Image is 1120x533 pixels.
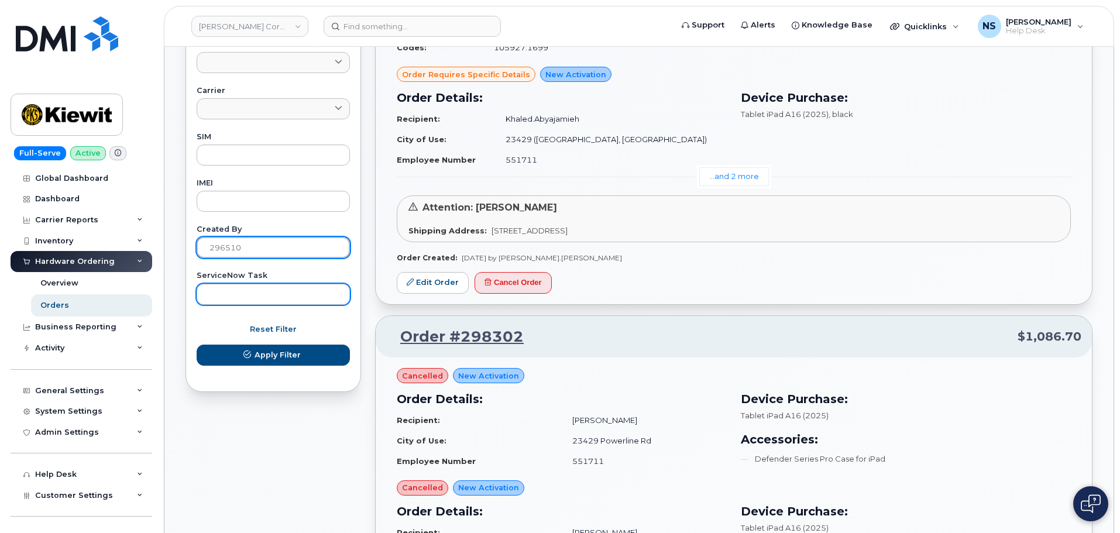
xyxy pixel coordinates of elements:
h3: Order Details: [397,503,727,520]
a: Alerts [733,13,784,37]
a: Support [674,13,733,37]
td: 551711 [562,451,727,472]
strong: Employee Number [397,456,476,466]
strong: Shipping Address: [408,226,487,235]
a: Knowledge Base [784,13,881,37]
td: 23429 Powerline Rd [562,431,727,451]
label: Created By [197,226,350,233]
span: Tablet iPad A16 (2025) [741,109,829,119]
div: Noah Shelton [970,15,1092,38]
span: New Activation [545,69,606,80]
span: NS [982,19,996,33]
span: Quicklinks [904,22,947,31]
h3: Order Details: [397,89,727,106]
span: Support [692,19,724,31]
label: Carrier [197,87,350,95]
td: 23429 ([GEOGRAPHIC_DATA], [GEOGRAPHIC_DATA]) [495,129,727,150]
label: IMEI [197,180,350,187]
a: Kiewit Corporation [191,16,308,37]
span: Help Desk [1006,26,1071,36]
td: 551711 [495,150,727,170]
span: Tablet iPad A16 (2025) [741,411,829,420]
span: cancelled [402,370,443,381]
button: Reset Filter [197,319,350,340]
a: ...and 2 more [699,167,769,185]
h3: Device Purchase: [741,89,1071,106]
button: Cancel Order [475,272,552,294]
strong: Accounting Codes: [397,32,446,52]
a: Edit Order [397,272,469,294]
strong: Recipient: [397,114,440,123]
label: ServiceNow Task [197,272,350,280]
span: New Activation [458,370,519,381]
input: Find something... [324,16,501,37]
strong: Employee Number [397,155,476,164]
span: New Activation [458,482,519,493]
span: cancelled [402,482,443,493]
strong: City of Use: [397,135,446,144]
span: [DATE] by [PERSON_NAME].[PERSON_NAME] [462,253,622,262]
span: Reset Filter [250,324,297,335]
span: Knowledge Base [802,19,872,31]
strong: Order Created: [397,253,457,262]
span: Alerts [751,19,775,31]
div: Quicklinks [882,15,967,38]
span: Tablet iPad A16 (2025) [741,523,829,532]
button: Apply Filter [197,345,350,366]
span: Order requires Specific details [402,69,530,80]
strong: Recipient: [397,415,440,425]
h3: Accessories: [741,431,1071,448]
span: Apply Filter [255,349,301,360]
h3: Device Purchase: [741,503,1071,520]
span: Attention: [PERSON_NAME] [422,202,557,213]
li: Defender Series Pro Case for iPad [741,453,1071,465]
span: $1,086.70 [1018,328,1081,345]
h3: Order Details: [397,390,727,408]
span: , black [829,109,853,119]
td: [PERSON_NAME] [562,410,727,431]
label: SIM [197,133,350,141]
img: Open chat [1081,494,1101,513]
span: [PERSON_NAME] [1006,17,1071,26]
strong: City of Use: [397,436,446,445]
td: Khaled.Abyajamieh [495,109,727,129]
h3: Device Purchase: [741,390,1071,408]
span: [STREET_ADDRESS] [492,226,568,235]
a: Order #298302 [386,326,524,348]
